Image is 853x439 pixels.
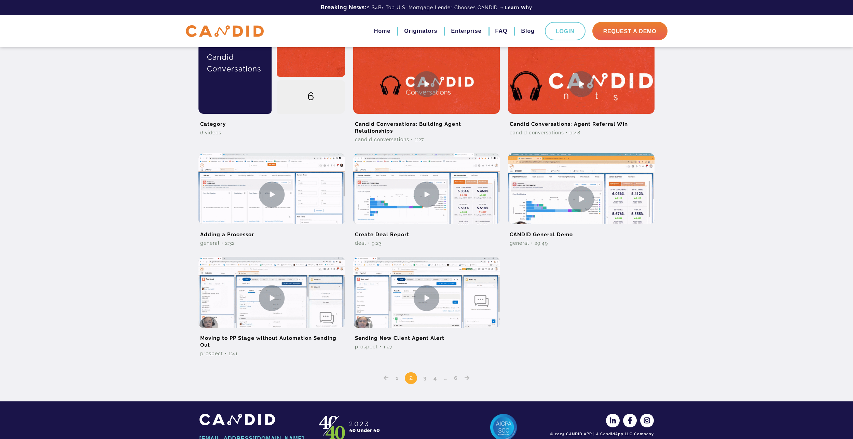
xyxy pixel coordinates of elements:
img: Moving to PP Stage without Automation Sending Out Video [198,257,345,339]
div: Deal • 9:23 [353,240,500,247]
a: FAQ [495,25,508,37]
a: Originators [404,25,437,37]
h2: Moving to PP Stage without Automation Sending Out [198,328,345,350]
div: Candid Conversations • 0:48 [508,129,655,136]
div: General • 2:32 [198,240,345,247]
img: CANDID APP [186,25,264,37]
a: Learn Why [505,4,532,11]
div: Candid Conversations [204,43,267,83]
img: Candid Conversations: Agent Referral Win Video [508,43,655,125]
img: Sending New Client Agent Alert Video [353,257,500,339]
a: 4 [431,375,439,381]
div: Prospect • 1:27 [353,343,500,350]
h2: Create Deal Report [353,224,500,240]
a: Request A Demo [592,22,668,40]
a: 6 [452,375,460,381]
div: 6 Videos [198,129,345,136]
a: Enterprise [451,25,481,37]
img: CANDID APP [200,414,275,425]
a: Home [374,25,390,37]
a: 1 [393,375,401,381]
h2: CANDID General Demo [508,224,655,240]
img: Adding a Processor Video [198,153,345,236]
b: Breaking News: [321,4,367,11]
a: Login [545,22,586,40]
h2: Adding a Processor [198,224,345,240]
h2: Sending New Client Agent Alert [353,328,500,343]
a: Blog [521,25,535,37]
div: 6 [277,80,345,115]
div: © 2025 CANDID APP | A CandidApp LLC Company [548,431,654,437]
div: General • 29:49 [508,240,655,247]
h2: Category [198,114,345,129]
img: CANDID General Demo Video [508,153,655,245]
div: Prospect • 1:41 [198,350,345,357]
h2: Candid Conversations: Agent Referral Win [508,114,655,129]
span: 2 [405,372,417,384]
div: Candid Conversations • 1:27 [353,136,500,143]
img: Create Deal Report Video [353,153,500,236]
nav: Posts pagination [194,362,659,384]
h2: Candid Conversations: Building Agent Relationships [353,114,500,136]
img: Candid Conversations: Building Agent Relationships Video [353,43,500,125]
span: … [441,373,450,382]
a: 3 [421,375,429,381]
